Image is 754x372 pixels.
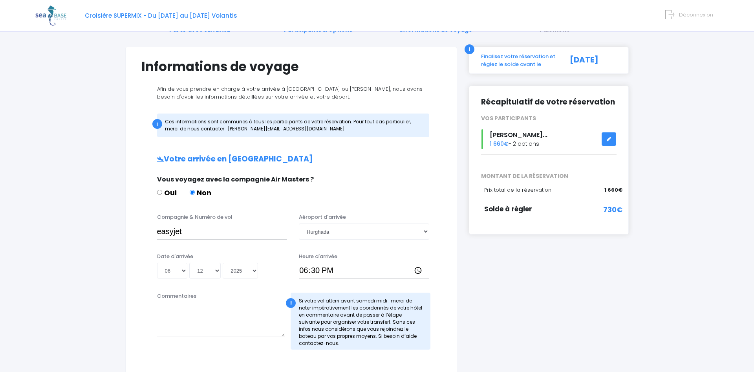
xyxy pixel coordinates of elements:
[152,119,162,129] div: i
[190,190,195,195] input: Non
[490,130,547,139] span: [PERSON_NAME]...
[475,53,561,68] div: Finalisez votre réservation et réglez le solde avant le
[465,44,474,54] div: i
[475,129,623,149] div: - 2 options
[299,213,346,221] label: Aéroport d'arrivée
[141,59,441,74] h1: Informations de voyage
[299,253,337,260] label: Heure d'arrivée
[157,190,162,195] input: Oui
[141,155,441,164] h2: Votre arrivée en [GEOGRAPHIC_DATA]
[490,140,509,148] span: 1 660€
[481,98,617,107] h2: Récapitulatif de votre réservation
[141,85,441,101] p: Afin de vous prendre en charge à votre arrivée à [GEOGRAPHIC_DATA] ou [PERSON_NAME], nous avons b...
[484,186,551,194] span: Prix total de la réservation
[157,253,193,260] label: Date d'arrivée
[157,213,232,221] label: Compagnie & Numéro de vol
[475,114,623,123] div: VOS PARTICIPANTS
[291,293,430,350] div: Si votre vol atterri avant samedi midi : merci de noter impérativement les coordonnés de votre hô...
[85,11,237,20] span: Croisière SUPERMIX - Du [DATE] au [DATE] Volantis
[286,298,296,308] div: !
[679,11,713,18] span: Déconnexion
[604,186,622,194] span: 1 660€
[603,204,622,215] span: 730€
[561,53,623,68] div: [DATE]
[475,172,623,180] span: MONTANT DE LA RÉSERVATION
[157,114,429,137] div: Ces informations sont communes à tous les participants de votre réservation. Pour tout cas partic...
[157,292,196,300] label: Commentaires
[157,175,314,184] span: Vous voyagez avec la compagnie Air Masters ?
[484,204,532,214] span: Solde à régler
[157,187,177,198] label: Oui
[190,187,211,198] label: Non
